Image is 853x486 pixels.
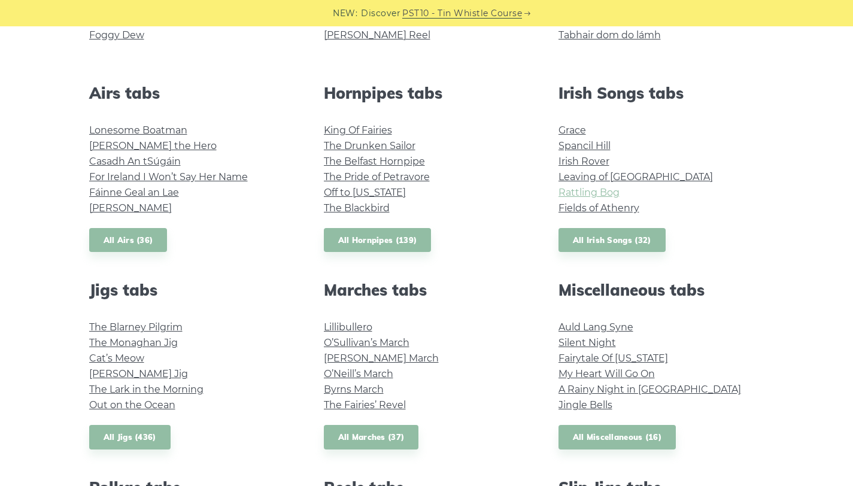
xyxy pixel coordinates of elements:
a: Fáinne Geal an Lae [89,187,179,198]
h2: Irish Songs tabs [558,84,764,102]
h2: Hornpipes tabs [324,84,530,102]
a: All Jigs (436) [89,425,171,449]
a: The Fairies’ Revel [324,399,406,411]
a: PST10 - Tin Whistle Course [402,7,522,20]
h2: Miscellaneous tabs [558,281,764,299]
a: The Belfast Hornpipe [324,156,425,167]
a: Fairytale Of [US_STATE] [558,353,668,364]
a: Spancil Hill [558,140,611,151]
a: The Lark in the Morning [89,384,204,395]
a: Auld Lang Syne [558,321,633,333]
a: Foggy Dew [89,29,144,41]
a: My Heart Will Go On [558,368,655,379]
h2: Airs tabs [89,84,295,102]
a: Grace [558,124,586,136]
h2: Jigs tabs [89,281,295,299]
h2: Marches tabs [324,281,530,299]
a: Irish Rover [558,156,609,167]
a: Jingle Bells [558,399,612,411]
a: The Monaghan Jig [89,337,178,348]
a: The Pride of Petravore [324,171,430,183]
a: The Drunken Sailor [324,140,415,151]
span: NEW: [333,7,357,20]
a: Off to [US_STATE] [324,187,406,198]
a: O’Neill’s March [324,368,393,379]
a: King Of Fairies [324,124,392,136]
a: Byrns March [324,384,384,395]
a: [PERSON_NAME] Jig [89,368,188,379]
a: [PERSON_NAME] [89,202,172,214]
a: Casadh An tSúgáin [89,156,181,167]
a: [PERSON_NAME] March [324,353,439,364]
a: [PERSON_NAME] the Hero [89,140,217,151]
a: Cat’s Meow [89,353,144,364]
a: Lillibullero [324,321,372,333]
a: All Airs (36) [89,228,168,253]
a: All Hornpipes (139) [324,228,432,253]
a: The Blackbird [324,202,390,214]
a: [PERSON_NAME] Reel [324,29,430,41]
a: Fields of Athenry [558,202,639,214]
a: O’Sullivan’s March [324,337,409,348]
a: Silent Night [558,337,616,348]
a: Leaving of [GEOGRAPHIC_DATA] [558,171,713,183]
span: Discover [361,7,400,20]
a: All Marches (37) [324,425,419,449]
a: All Miscellaneous (16) [558,425,676,449]
a: The Blarney Pilgrim [89,321,183,333]
a: For Ireland I Won’t Say Her Name [89,171,248,183]
a: A Rainy Night in [GEOGRAPHIC_DATA] [558,384,741,395]
a: All Irish Songs (32) [558,228,666,253]
a: Out on the Ocean [89,399,175,411]
a: Lonesome Boatman [89,124,187,136]
a: Tabhair dom do lámh [558,29,661,41]
a: Rattling Bog [558,187,620,198]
